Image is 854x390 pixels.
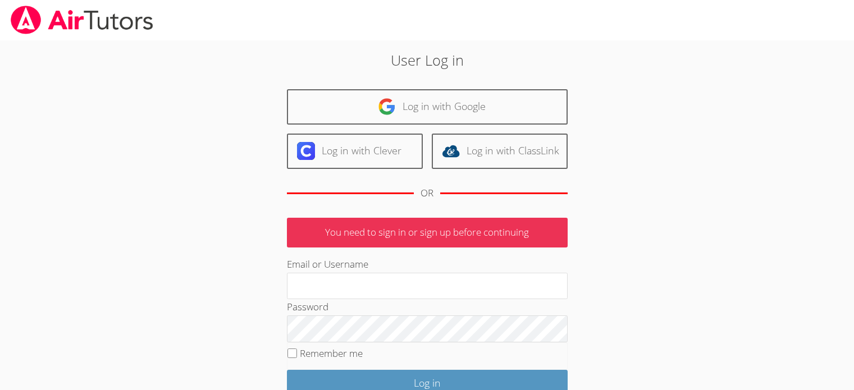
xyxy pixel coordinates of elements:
a: Log in with Clever [287,134,423,169]
img: airtutors_banner-c4298cdbf04f3fff15de1276eac7730deb9818008684d7c2e4769d2f7ddbe033.png [10,6,154,34]
a: Log in with ClassLink [432,134,568,169]
label: Remember me [300,347,363,360]
a: Log in with Google [287,89,568,125]
h2: User Log in [197,49,657,71]
label: Email or Username [287,258,368,270]
img: classlink-logo-d6bb404cc1216ec64c9a2012d9dc4662098be43eaf13dc465df04b49fa7ab582.svg [442,142,460,160]
p: You need to sign in or sign up before continuing [287,218,568,247]
img: clever-logo-6eab21bc6e7a338710f1a6ff85c0baf02591cd810cc4098c63d3a4b26e2feb20.svg [297,142,315,160]
label: Password [287,300,328,313]
div: OR [421,185,433,201]
img: google-logo-50288ca7cdecda66e5e0955fdab243c47b7ad437acaf1139b6f446037453330a.svg [378,98,396,116]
